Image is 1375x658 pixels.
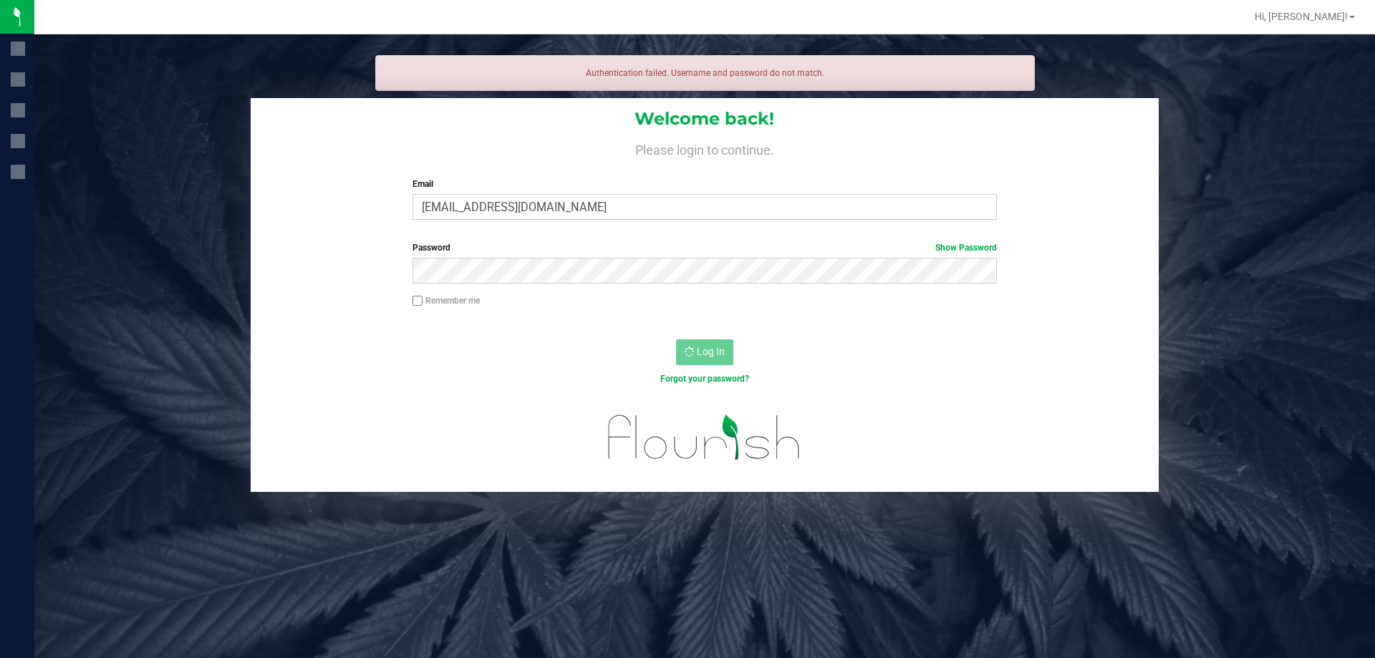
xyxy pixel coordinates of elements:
div: Authentication failed. Username and password do not match. [375,55,1035,91]
a: Show Password [935,243,997,253]
img: flourish_logo.svg [591,401,818,474]
span: Password [412,243,450,253]
span: Log In [697,346,725,357]
h1: Welcome back! [251,110,1159,128]
button: Log In [676,339,733,365]
label: Email [412,178,996,190]
input: Remember me [412,296,423,306]
a: Forgot your password? [660,374,749,384]
span: Hi, [PERSON_NAME]! [1255,11,1348,22]
label: Remember me [412,294,480,307]
h4: Please login to continue. [251,140,1159,158]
